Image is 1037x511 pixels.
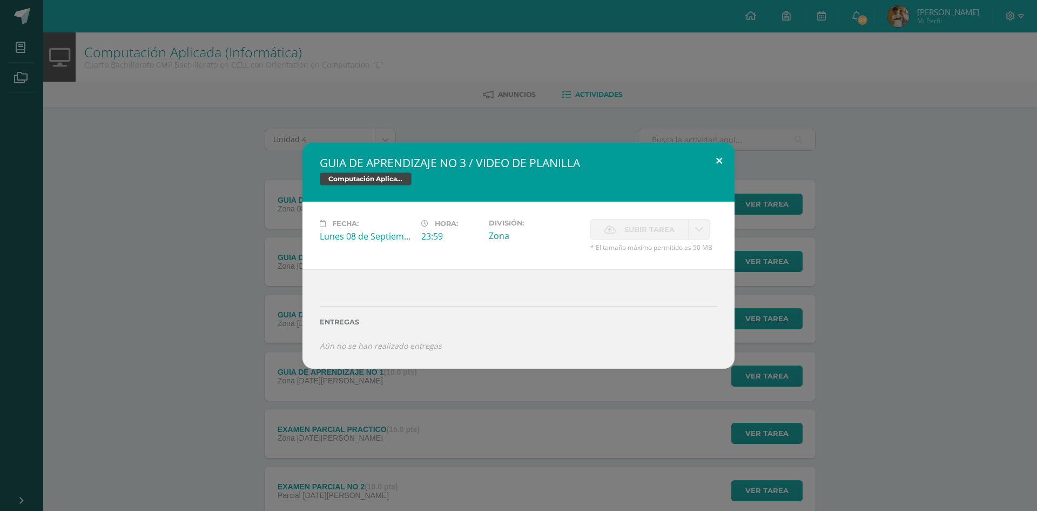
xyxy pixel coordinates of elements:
[320,172,412,185] span: Computación Aplicada (Informática)
[320,341,442,351] i: Aún no se han realizado entregas
[624,220,675,240] span: Subir tarea
[421,230,480,242] div: 23:59
[320,230,413,242] div: Lunes 08 de Septiembre
[489,219,582,227] label: División:
[435,220,458,228] span: Hora:
[320,318,717,326] label: Entregas
[320,155,717,170] h2: GUIA DE APRENDIZAJE NO 3 / VIDEO DE PLANILLA
[332,220,359,228] span: Fecha:
[489,230,582,242] div: Zona
[689,219,710,240] a: La fecha de entrega ha expirado
[704,142,735,179] button: Close (Esc)
[590,243,717,252] span: * El tamaño máximo permitido es 50 MB
[590,219,689,240] label: La fecha de entrega ha expirado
